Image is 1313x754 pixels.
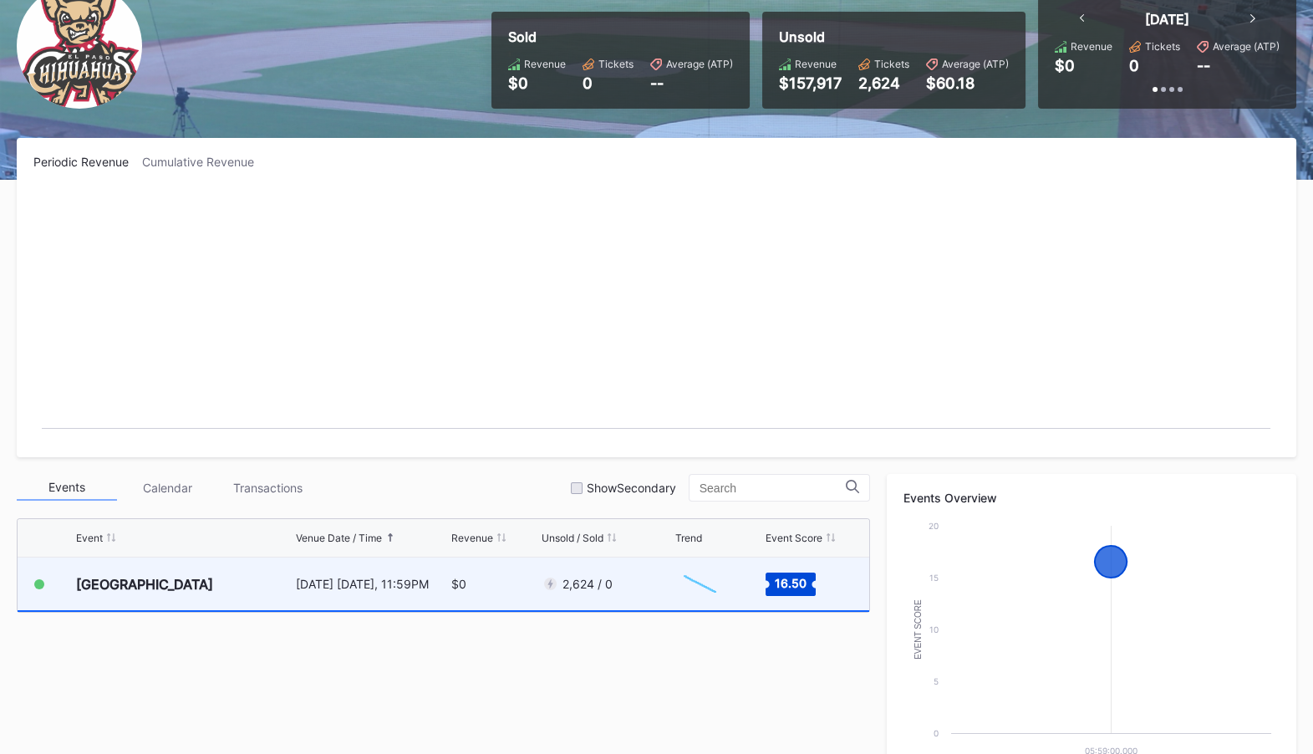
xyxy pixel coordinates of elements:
div: Cumulative Revenue [142,155,267,169]
div: [DATE] [DATE], 11:59PM [296,577,447,591]
div: Events Overview [903,491,1280,505]
text: 0 [934,728,939,738]
div: [GEOGRAPHIC_DATA] [76,576,213,593]
text: Event Score [914,599,923,660]
div: Revenue [1071,40,1112,53]
div: Revenue [524,58,566,70]
div: Average (ATP) [1213,40,1280,53]
text: 20 [929,521,939,531]
div: Venue Date / Time [296,532,382,544]
div: $0 [451,577,466,591]
div: Trend [675,532,702,544]
input: Search [700,481,846,495]
text: 16.50 [775,575,807,589]
div: $0 [1055,57,1075,74]
div: Tickets [1145,40,1180,53]
div: Tickets [874,58,909,70]
div: Calendar [117,475,217,501]
div: 0 [1129,57,1139,74]
div: Show Secondary [587,481,676,495]
div: 2,624 / 0 [562,577,613,591]
text: 10 [929,624,939,634]
text: 5 [934,676,939,686]
div: -- [1197,57,1210,74]
div: Tickets [598,58,634,70]
div: $60.18 [926,74,1009,92]
div: Unsold [779,28,1009,45]
div: Event [76,532,103,544]
div: Transactions [217,475,318,501]
div: 0 [583,74,634,92]
div: $157,917 [779,74,842,92]
div: 2,624 [858,74,909,92]
div: Unsold / Sold [542,532,603,544]
div: Average (ATP) [942,58,1009,70]
svg: Chart title [33,190,1279,441]
svg: Chart title [675,563,725,605]
div: $0 [508,74,566,92]
div: Average (ATP) [666,58,733,70]
div: -- [650,74,733,92]
div: Revenue [451,532,493,544]
text: 15 [929,573,939,583]
div: Events [17,475,117,501]
div: Event Score [766,532,822,544]
div: Revenue [795,58,837,70]
div: Periodic Revenue [33,155,142,169]
div: Sold [508,28,733,45]
div: [DATE] [1145,11,1189,28]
